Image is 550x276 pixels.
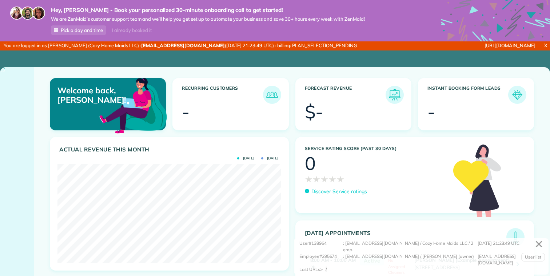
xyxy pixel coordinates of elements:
[336,172,344,186] span: ★
[508,230,523,244] img: icon_todays_appointments-901f7ab196bb0bea1936b74009e4eb5ffbc2d2711fa7634e0d609ed5ef32b18b.png
[141,42,225,48] strong: [EMAIL_ADDRESS][DOMAIN_NAME]
[541,41,550,50] a: X
[98,70,168,140] img: dashboard_welcome-42a62b7d889689a78055ac9021e634bf52bae3f8056760290aed330b23ab8690.png
[265,88,279,102] img: icon_recurring_customers-cf858462ba22bcd05b5a5880d41d6543d210077de5bb9ebc9590e49fd87d84ed.png
[387,88,402,102] img: icon_forecast_revenue-8c13a41c7ed35a8dcfafea3cbb826a0462acb37728057bba2d056411b612bbbe.png
[478,240,543,253] div: [DATE] 21:23:49 UTC
[51,16,365,22] span: We are ZenMaid’s customer support team and we’ll help you get set up to automate your business an...
[343,240,478,253] div: : [EMAIL_ADDRESS][DOMAIN_NAME] / Cozy Home Maids LLC / 2 emp.
[531,235,547,253] a: ✕
[521,253,545,261] a: User list
[237,157,254,160] span: [DATE]
[305,230,507,246] h3: [DATE] Appointments
[312,172,320,186] span: ★
[305,188,367,195] a: Discover Service ratings
[32,7,45,20] img: michelle-19f622bdf1676172e81f8f8fba1fb50e276960ebfe0243fe18214015130c80e4.jpg
[427,86,508,104] h3: Instant Booking Form Leads
[510,88,525,102] img: icon_form_leads-04211a6a04a5b2264e4ee56bc0799ec3eb69b7e499cbb523a139df1d13a81ae0.png
[326,267,327,272] span: /
[61,27,103,33] span: Pick a day and time
[59,146,281,153] h3: Actual Revenue this month
[57,86,128,105] p: Welcome back, [PERSON_NAME]!
[21,7,34,20] img: jorge-587dff0eeaa6aab1f244e6dc62b8924c3b6ad411094392a53c71c6c4a576187d.jpg
[261,157,278,160] span: [DATE]
[320,172,328,186] span: ★
[343,253,478,266] div: : [EMAIL_ADDRESS][DOMAIN_NAME] / [PERSON_NAME] (owner)
[182,86,263,104] h3: Recurring Customers
[320,266,330,273] div: >
[328,172,336,186] span: ★
[51,7,365,14] strong: Hey, [PERSON_NAME] - Book your personalized 30-minute onboarding call to get started!
[305,154,316,172] div: 0
[299,266,320,273] div: Last URLs
[299,253,343,266] div: Employee#295674
[299,240,343,253] div: User#138964
[108,26,156,35] div: I already booked it
[182,103,190,121] div: -
[305,86,386,104] h3: Forecast Revenue
[305,103,323,121] div: $-
[478,253,543,266] div: [EMAIL_ADDRESS][DOMAIN_NAME]
[305,146,446,151] h3: Service Rating score (past 30 days)
[311,188,367,195] p: Discover Service ratings
[427,103,435,121] div: -
[485,42,535,48] a: [URL][DOMAIN_NAME]
[10,7,23,20] img: maria-72a9807cf96188c08ef61303f053569d2e2a8a1cde33d635c8a3ac13582a053d.jpg
[305,172,313,186] span: ★
[51,25,106,35] a: Pick a day and time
